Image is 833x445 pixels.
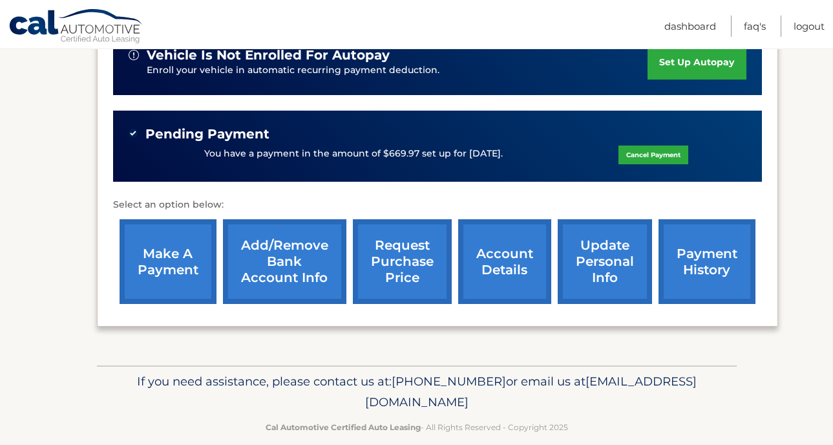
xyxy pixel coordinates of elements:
[794,16,825,37] a: Logout
[365,374,697,409] span: [EMAIL_ADDRESS][DOMAIN_NAME]
[266,422,421,432] strong: Cal Automotive Certified Auto Leasing
[353,219,452,304] a: request purchase price
[458,219,551,304] a: account details
[147,47,390,63] span: vehicle is not enrolled for autopay
[744,16,766,37] a: FAQ's
[558,219,652,304] a: update personal info
[8,8,144,46] a: Cal Automotive
[618,146,688,164] a: Cancel Payment
[120,219,216,304] a: make a payment
[129,129,138,138] img: check-green.svg
[659,219,755,304] a: payment history
[223,219,346,304] a: Add/Remove bank account info
[105,420,728,434] p: - All Rights Reserved - Copyright 2025
[392,374,506,389] span: [PHONE_NUMBER]
[664,16,716,37] a: Dashboard
[204,147,503,161] p: You have a payment in the amount of $669.97 set up for [DATE].
[145,126,269,142] span: Pending Payment
[113,197,762,213] p: Select an option below:
[648,45,746,80] a: set up autopay
[147,63,648,78] p: Enroll your vehicle in automatic recurring payment deduction.
[129,50,139,60] img: alert-white.svg
[105,371,728,413] p: If you need assistance, please contact us at: or email us at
